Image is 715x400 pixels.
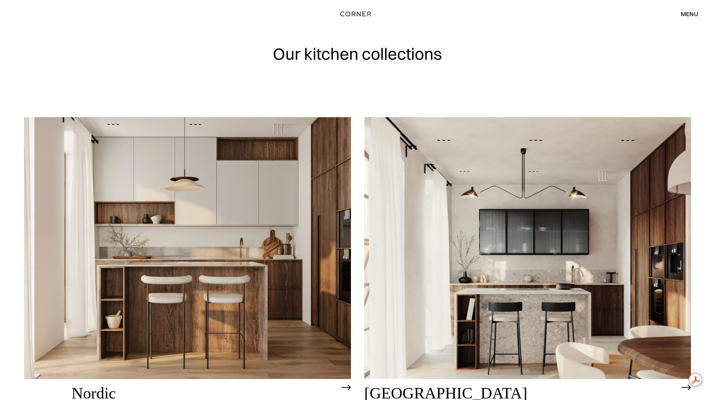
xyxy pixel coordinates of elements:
a: home [328,9,388,19]
div: menu [673,8,698,20]
h1: Our kitchen collections [273,45,442,63]
div: menu [681,11,698,17]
